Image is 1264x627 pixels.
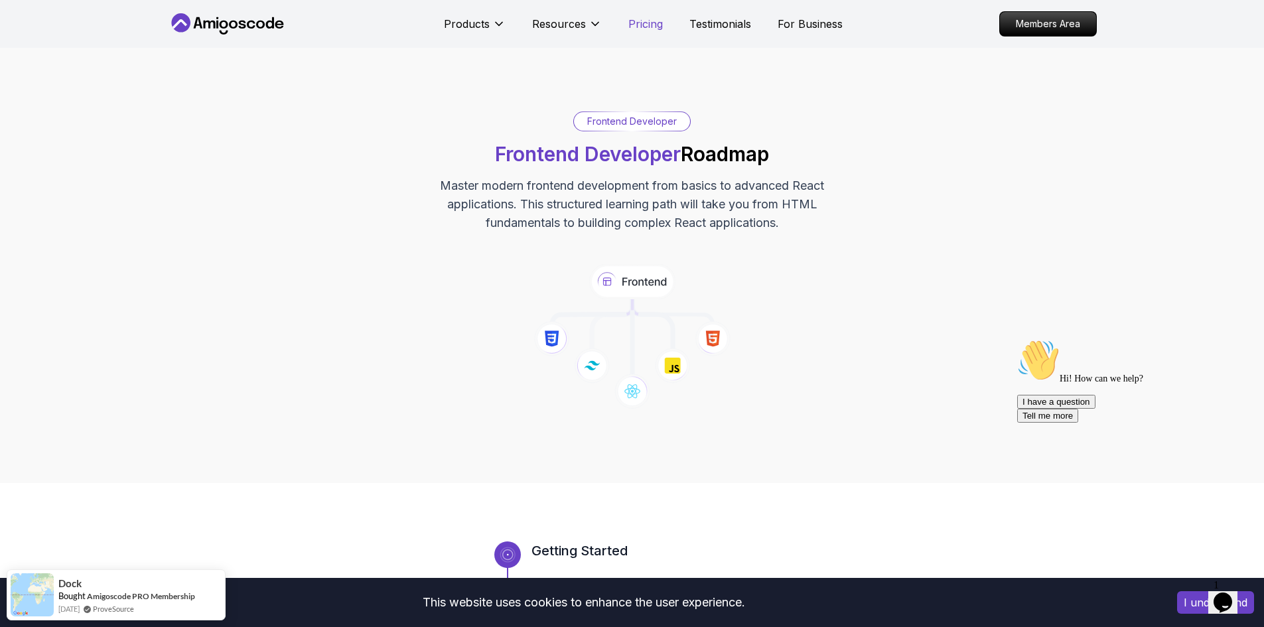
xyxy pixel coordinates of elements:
[778,16,843,32] a: For Business
[531,541,1057,560] h3: Getting Started
[5,40,131,50] span: Hi! How can we help?
[5,5,244,89] div: 👋Hi! How can we help?I have a questionTell me more
[532,16,586,32] p: Resources
[628,16,663,32] a: Pricing
[5,61,84,75] button: I have a question
[444,16,506,42] button: Products
[11,573,54,616] img: provesource social proof notification image
[495,142,681,166] span: Frontend Developer
[689,16,751,32] a: Testimonials
[531,576,1057,592] p: Let’s kick things off! Begin your journey by completing the first step and unlocking your roadmap.
[574,112,690,131] div: Frontend Developer
[1177,591,1254,614] button: Accept cookies
[87,591,195,601] a: Amigoscode PRO Membership
[58,591,86,601] span: Bought
[409,176,855,232] p: Master modern frontend development from basics to advanced React applications. This structured le...
[10,588,1157,617] div: This website uses cookies to enhance the user experience.
[495,142,769,166] h1: Roadmap
[5,5,48,48] img: :wave:
[93,603,134,614] a: ProveSource
[1012,334,1251,567] iframe: chat widget
[999,11,1097,36] a: Members Area
[1000,12,1096,36] p: Members Area
[58,603,80,614] span: [DATE]
[1208,574,1251,614] iframe: chat widget
[532,16,602,42] button: Resources
[58,578,82,589] span: Dock
[5,75,66,89] button: Tell me more
[444,16,490,32] p: Products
